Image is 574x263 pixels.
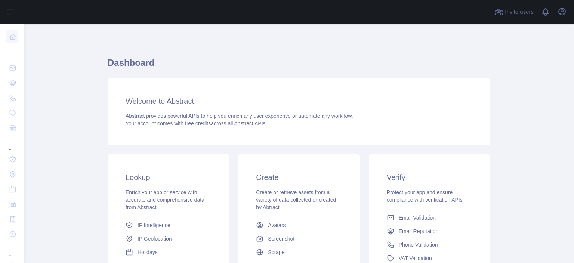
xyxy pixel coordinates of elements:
[399,227,439,235] span: Email Reputation
[399,241,438,248] span: Phone Validation
[268,248,284,256] span: Scrape
[6,242,18,257] div: ...
[253,232,345,245] a: Screenshot
[123,232,214,245] a: IP Geolocation
[493,6,535,18] button: Invite users
[384,224,475,238] a: Email Reputation
[256,172,342,183] h3: Create
[268,235,294,242] span: Screenshot
[126,172,211,183] h3: Lookup
[399,214,436,221] span: Email Validation
[185,120,211,126] span: free credits
[123,218,214,232] a: IP Intelligence
[256,189,336,210] span: Create or retrieve assets from a variety of data collected or created by Abtract
[399,254,432,262] span: VAT Validation
[268,221,286,229] span: Avatars
[126,120,267,126] span: Your account comes with across all Abstract APIs.
[6,45,18,60] div: ...
[138,248,158,256] span: Holidays
[6,136,18,151] div: ...
[138,221,170,229] span: IP Intelligence
[138,235,172,242] span: IP Geolocation
[505,8,534,16] span: Invite users
[126,113,353,119] span: Abstract provides powerful APIs to help you enrich any user experience or automate any workflow.
[126,96,472,106] h3: Welcome to Abstract.
[384,211,475,224] a: Email Validation
[126,189,204,210] span: Enrich your app or service with accurate and comprehensive data from Abstract
[108,57,490,75] h1: Dashboard
[253,218,345,232] a: Avatars
[387,189,463,203] span: Protect your app and ensure compliance with verification APIs
[253,245,345,259] a: Scrape
[387,172,472,183] h3: Verify
[123,245,214,259] a: Holidays
[384,238,475,251] a: Phone Validation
